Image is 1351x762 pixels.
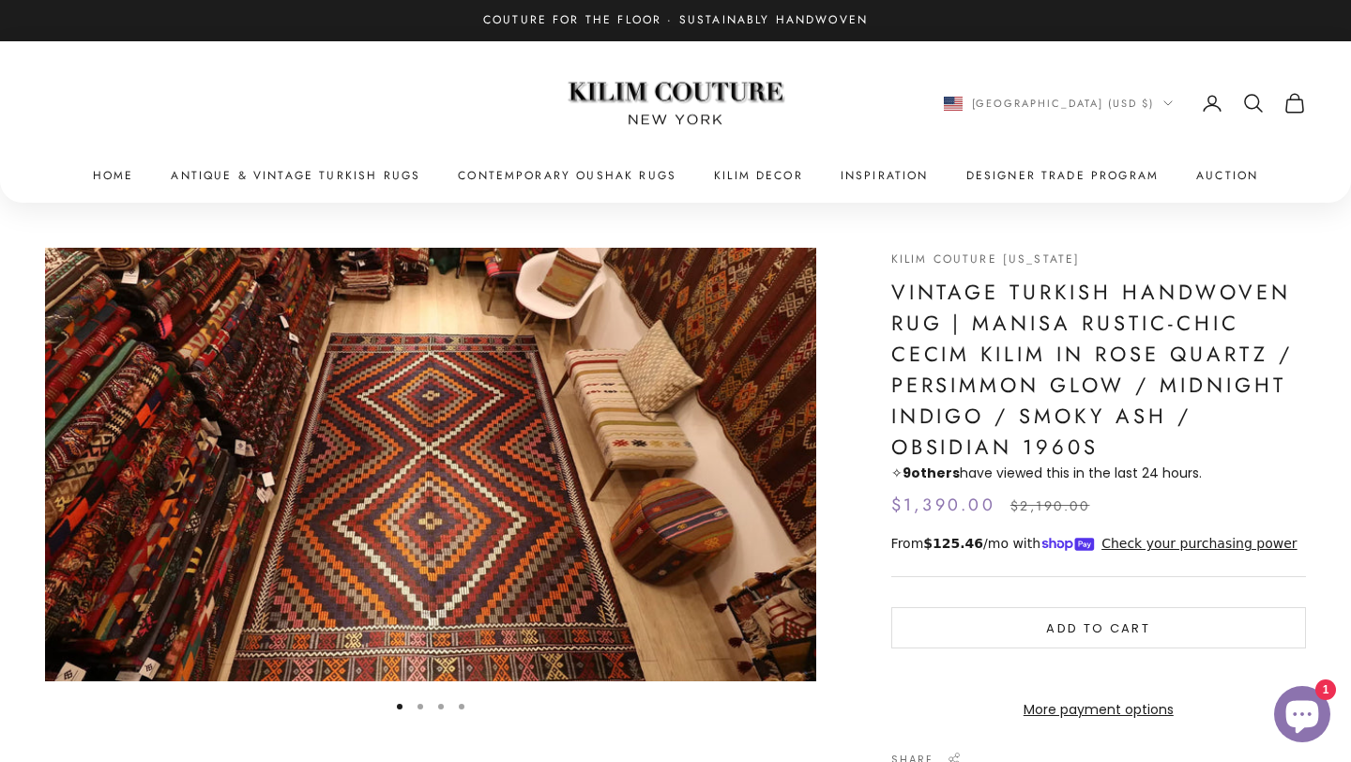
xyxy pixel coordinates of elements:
[458,166,676,185] a: Contemporary Oushak Rugs
[891,277,1306,463] h1: Vintage Turkish Handwoven Rug | Manisa Rustic-Chic Cecim Kilim in Rose Quartz / Persimmon Glow / ...
[891,699,1306,721] a: More payment options
[944,97,963,111] img: United States
[45,248,816,681] div: Item 1 of 4
[1196,166,1258,185] a: Auction
[944,95,1174,112] button: Change country or currency
[171,166,420,185] a: Antique & Vintage Turkish Rugs
[45,248,816,681] img: Mid-Century Turkish Cecim Kilim rug from Manisa, 1960s, handwoven in pink, orange, black, gray an...
[1010,495,1090,518] compare-at-price: $2,190.00
[966,166,1160,185] a: Designer Trade Program
[45,166,1306,185] nav: Primary navigation
[944,92,1307,114] nav: Secondary navigation
[93,166,134,185] a: Home
[891,251,1081,267] a: Kilim Couture [US_STATE]
[972,95,1155,112] span: [GEOGRAPHIC_DATA] (USD $)
[891,463,1306,484] p: ✧ have viewed this in the last 24 hours.
[841,166,929,185] a: Inspiration
[903,464,911,482] span: 9
[1268,686,1336,747] inbox-online-store-chat: Shopify online store chat
[903,464,960,482] strong: others
[891,607,1306,648] button: Add to cart
[714,166,803,185] summary: Kilim Decor
[483,11,868,30] p: Couture for the Floor · Sustainably Handwoven
[891,492,995,519] sale-price: $1,390.00
[558,59,793,148] img: Logo of Kilim Couture New York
